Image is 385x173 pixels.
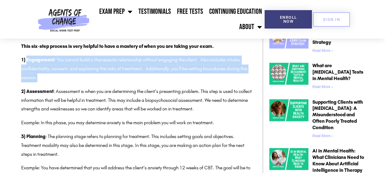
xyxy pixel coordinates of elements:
[312,148,364,173] a: AI in Mental Health: What Clinicians Need to Know About Artificial Intelligence in Therapy
[312,85,333,89] a: Read more about What are Emotional Detachment Tests in Mental Health?
[269,26,308,55] a: How to Use “Elimination First” as an ASWB Exam Strategy
[312,48,333,53] a: Read more about How to Use “Elimination First” as an ASWB Exam Strategy
[323,17,340,21] span: SIGN IN
[96,4,135,19] a: Exam Prep
[21,132,253,159] p: : The planning stage refers to planning for treatment. This includes setting goals and objectives...
[21,133,46,139] strong: 3) Planning
[269,63,308,85] img: What are Emotional Detachment Tests in Mental Health
[21,87,253,113] p: : Assessment is when you are determining the client’s presenting problem. This step is used to co...
[313,12,350,27] a: SIGN IN
[174,4,206,19] a: Free Tests
[312,99,363,130] a: Supporting Clients with [MEDICAL_DATA]: A Misunderstood and Often Poorly Treated Condition
[21,57,55,63] strong: 1) Engagement
[21,43,214,49] strong: This six-step process is very helpful to have a mastery of when you are taking your exam.
[21,118,253,127] p: Example: In this phase, you may determine anxiety is the main problem you will work on treatment.
[269,99,308,140] a: Health Anxiety A Misunderstood and Often Poorly Treated Condition
[312,26,364,45] a: How to Use “Elimination First” as an ASWB Exam Strategy
[269,99,308,121] img: Health Anxiety A Misunderstood and Often Poorly Treated Condition
[265,10,312,29] a: Enroll Now
[21,56,253,82] p: : You cannot build a therapeutic relationship without engaging the client. Also includes intake, ...
[312,63,363,81] a: What are [MEDICAL_DATA] Tests in Mental Health?
[206,4,265,19] a: Continuing Education
[269,148,308,170] img: AI in Mental Health What Clinicians Need to Know
[21,88,54,94] strong: 2) Assessment
[269,63,308,91] a: What are Emotional Detachment Tests in Mental Health
[274,15,302,23] span: Enroll Now
[312,134,333,138] a: Read more about Supporting Clients with Health Anxiety: A Misunderstood and Often Poorly Treated ...
[135,4,174,19] a: Testimonials
[236,19,265,35] a: About
[92,4,265,35] nav: Menu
